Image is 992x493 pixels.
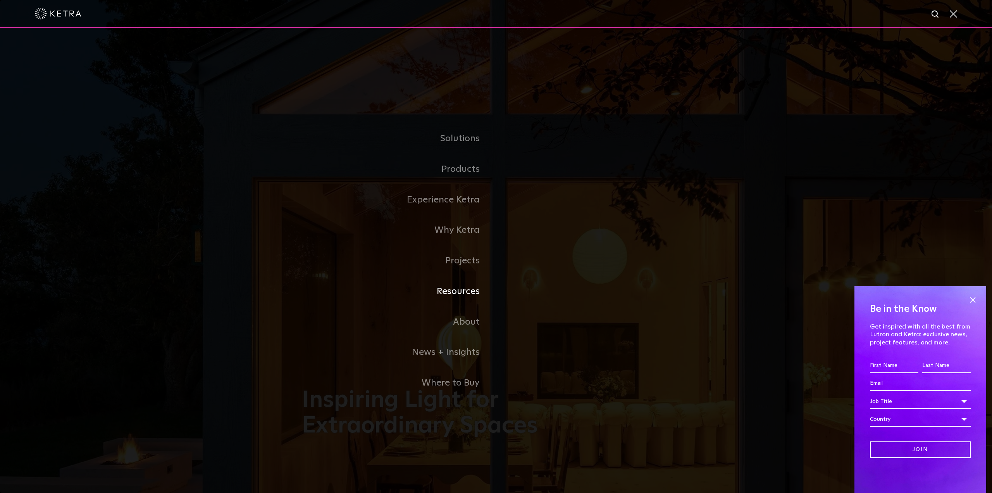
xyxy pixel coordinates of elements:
a: Solutions [302,123,496,154]
input: First Name [870,358,918,373]
p: Get inspired with all the best from Lutron and Ketra: exclusive news, project features, and more. [870,322,971,346]
input: Email [870,376,971,391]
a: Projects [302,246,496,276]
h4: Be in the Know [870,302,971,317]
a: Experience Ketra [302,185,496,215]
a: News + Insights [302,337,496,368]
div: Country [870,412,971,427]
a: Where to Buy [302,368,496,398]
img: ketra-logo-2019-white [35,8,81,19]
div: Navigation Menu [302,123,690,398]
div: Job Title [870,394,971,409]
input: Last Name [922,358,971,373]
a: Products [302,154,496,185]
a: About [302,307,496,337]
a: Resources [302,276,496,307]
img: search icon [931,10,940,19]
input: Join [870,441,971,458]
a: Why Ketra [302,215,496,246]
